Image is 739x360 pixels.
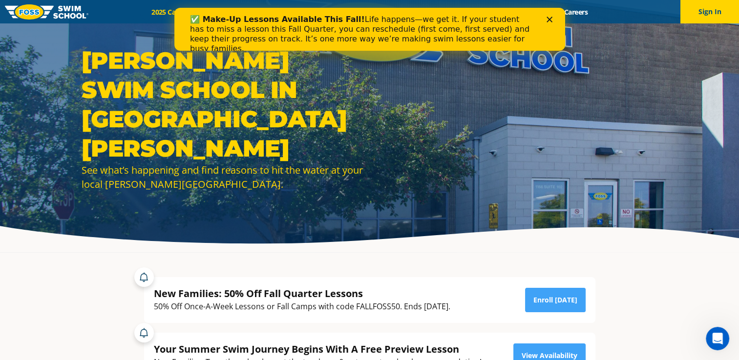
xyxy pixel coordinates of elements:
[16,7,190,16] b: ✅ Make-Up Lessons Available This Fall!
[706,327,729,350] iframe: Intercom live chat
[82,163,365,191] div: See what’s happening and find reasons to hit the water at your local [PERSON_NAME][GEOGRAPHIC_DATA].
[204,7,245,17] a: Schools
[5,4,88,20] img: FOSS Swim School Logo
[143,7,204,17] a: 2025 Calendar
[154,287,450,300] div: New Families: 50% Off Fall Quarter Lessons
[174,8,565,51] iframe: Intercom live chat banner
[82,46,365,163] h1: [PERSON_NAME] Swim School in [GEOGRAPHIC_DATA][PERSON_NAME]
[525,7,555,17] a: Blog
[331,7,422,17] a: About [PERSON_NAME]
[16,7,359,46] div: Life happens—we get it. If your student has to miss a lesson this Fall Quarter, you can reschedul...
[372,9,382,15] div: Close
[154,300,450,313] div: 50% Off Once-A-Week Lessons or Fall Camps with code FALLFOSS50. Ends [DATE].
[422,7,525,17] a: Swim Like [PERSON_NAME]
[525,288,586,312] a: Enroll [DATE]
[154,342,482,356] div: Your Summer Swim Journey Begins With A Free Preview Lesson
[555,7,596,17] a: Careers
[245,7,331,17] a: Swim Path® Program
